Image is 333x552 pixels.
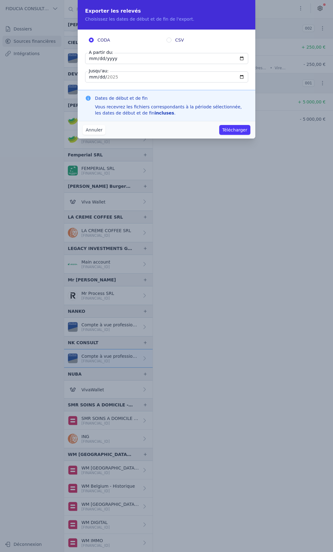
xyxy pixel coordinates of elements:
[97,37,110,43] span: CODA
[175,37,184,43] span: CSV
[85,16,248,22] p: Choisissez les dates de début et de fin de l'export.
[154,111,174,115] strong: incluses
[88,68,110,74] label: Jusqu'au:
[85,7,248,15] h2: Exporter les relevés
[83,125,105,135] button: Annuler
[89,37,166,43] label: CODA
[166,37,244,43] label: CSV
[166,38,171,42] input: CSV
[95,104,248,116] div: Vous recevrez les fichiers correspondants à la période sélectionnée, les dates de début et de fin .
[88,49,114,55] label: A partir du:
[95,95,248,101] h3: Dates de début et de fin
[89,38,94,42] input: CODA
[219,125,250,135] button: Télécharger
